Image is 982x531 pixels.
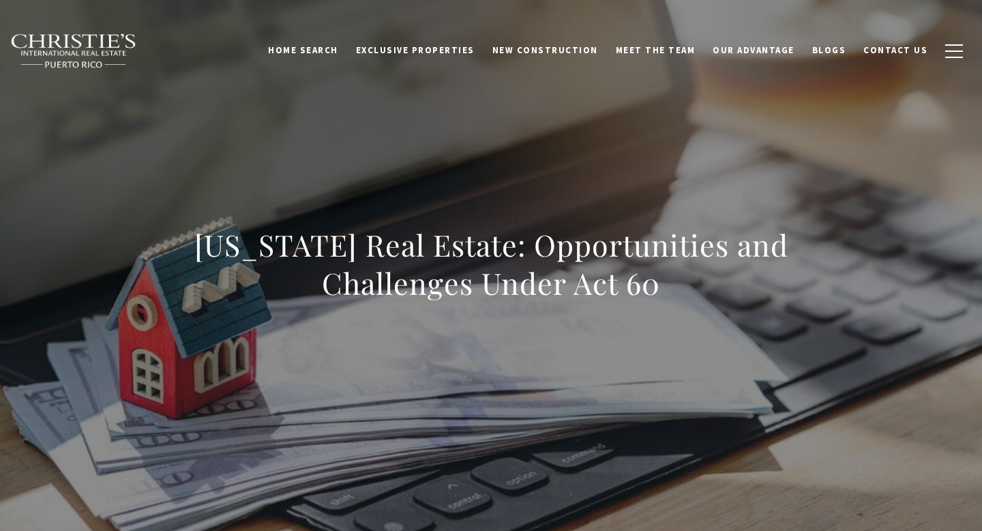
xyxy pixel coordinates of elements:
[347,38,483,63] a: Exclusive Properties
[259,38,347,63] a: Home Search
[483,38,607,63] a: New Construction
[863,44,927,56] span: Contact Us
[713,44,794,56] span: Our Advantage
[803,38,855,63] a: Blogs
[10,33,137,69] img: Christie's International Real Estate black text logo
[356,44,475,56] span: Exclusive Properties
[492,44,598,56] span: New Construction
[812,44,846,56] span: Blogs
[190,226,792,302] h1: [US_STATE] Real Estate: Opportunities and Challenges Under Act 60
[607,38,704,63] a: Meet the Team
[704,38,803,63] a: Our Advantage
